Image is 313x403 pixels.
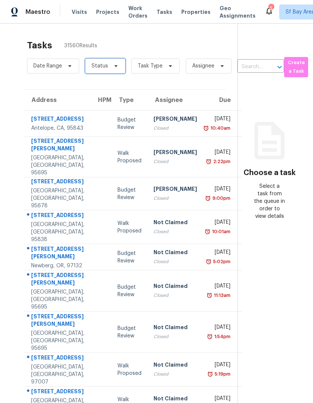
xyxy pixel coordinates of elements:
span: Geo Assignments [220,4,256,19]
img: Overdue Alarm Icon [205,195,211,202]
div: Walk Proposed [117,362,141,377]
div: [STREET_ADDRESS] [31,211,84,221]
button: Open [274,62,285,72]
div: [GEOGRAPHIC_DATA], [GEOGRAPHIC_DATA], 95695 [31,288,84,311]
span: Visits [72,8,87,16]
div: Walk Proposed [117,150,141,165]
span: Status [92,62,108,70]
div: Budget Review [117,283,141,298]
div: 5 [268,4,274,12]
div: 1:54pm [213,333,230,340]
div: Not Claimed [153,324,197,333]
img: Overdue Alarm Icon [207,333,213,340]
div: [DATE] [209,148,230,158]
h3: Choose a task [244,169,296,177]
div: [PERSON_NAME] [153,115,197,124]
div: [DATE] [209,282,230,292]
img: Overdue Alarm Icon [206,258,212,265]
div: Budget Review [117,250,141,265]
div: [DATE] [209,324,230,333]
div: [DATE] [209,115,230,124]
img: Overdue Alarm Icon [206,292,212,299]
span: Work Orders [128,4,147,19]
div: [DATE] [209,249,230,258]
img: Overdue Alarm Icon [206,158,212,165]
div: [STREET_ADDRESS] [31,115,84,124]
div: [STREET_ADDRESS] [31,178,84,187]
div: [GEOGRAPHIC_DATA], [GEOGRAPHIC_DATA], 95695 [31,154,84,177]
img: Overdue Alarm Icon [203,124,209,132]
div: [STREET_ADDRESS] [31,388,84,397]
span: Maestro [26,8,50,16]
div: [DATE] [209,361,230,370]
div: Closed [153,370,197,378]
h2: Tasks [27,42,52,49]
button: Create a Task [284,57,308,77]
div: Budget Review [117,325,141,340]
div: Not Claimed [153,282,197,292]
div: [PERSON_NAME] [153,148,197,158]
div: 10:01am [211,228,230,235]
div: [STREET_ADDRESS][PERSON_NAME] [31,137,84,154]
div: Newberg, OR, 97132 [31,262,84,270]
div: [DATE] [209,185,230,195]
th: Address [24,90,90,111]
input: Search by address [237,61,263,73]
div: Closed [153,158,197,165]
span: Projects [96,8,119,16]
div: 5:02pm [212,258,230,265]
span: Date Range [33,62,62,70]
div: [GEOGRAPHIC_DATA], [GEOGRAPHIC_DATA], 95678 [31,187,84,210]
div: Closed [153,258,197,265]
th: Type [111,90,147,111]
div: [GEOGRAPHIC_DATA], [GEOGRAPHIC_DATA], 95838 [31,221,84,243]
div: Not Claimed [153,249,197,258]
div: Closed [153,195,197,202]
div: Budget Review [117,186,141,201]
th: Assignee [147,90,203,111]
div: 2:22pm [212,158,230,165]
span: Assignee [192,62,214,70]
div: 11:13am [212,292,230,299]
span: Task Type [138,62,163,70]
div: Closed [153,292,197,299]
div: Not Claimed [153,219,197,228]
span: Tasks [156,9,172,15]
div: Closed [153,228,197,235]
div: [STREET_ADDRESS][PERSON_NAME] [31,313,84,330]
div: [DATE] [209,219,230,228]
div: [PERSON_NAME] [153,185,197,195]
div: [STREET_ADDRESS] [31,354,84,363]
th: HPM [90,90,111,111]
div: Walk Proposed [117,220,141,235]
span: 31560 Results [64,42,97,49]
span: Properties [181,8,211,16]
div: Antelope, CA, 95843 [31,124,84,132]
div: Not Claimed [153,361,197,370]
div: [STREET_ADDRESS][PERSON_NAME] [31,271,84,288]
div: Select a task from the queue in order to view details [254,183,285,220]
div: [GEOGRAPHIC_DATA], [GEOGRAPHIC_DATA], 95695 [31,330,84,352]
span: Create a Task [288,58,304,76]
div: Closed [153,333,197,340]
img: Overdue Alarm Icon [205,228,211,235]
div: 10:40am [209,124,230,132]
th: Due [203,90,242,111]
img: Overdue Alarm Icon [207,370,213,378]
div: 9:00pm [211,195,230,202]
div: Closed [153,124,197,132]
div: [GEOGRAPHIC_DATA], [GEOGRAPHIC_DATA], 97007 [31,363,84,386]
div: 5:19pm [213,370,230,378]
div: [STREET_ADDRESS][PERSON_NAME] [31,245,84,262]
div: Budget Review [117,116,141,131]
